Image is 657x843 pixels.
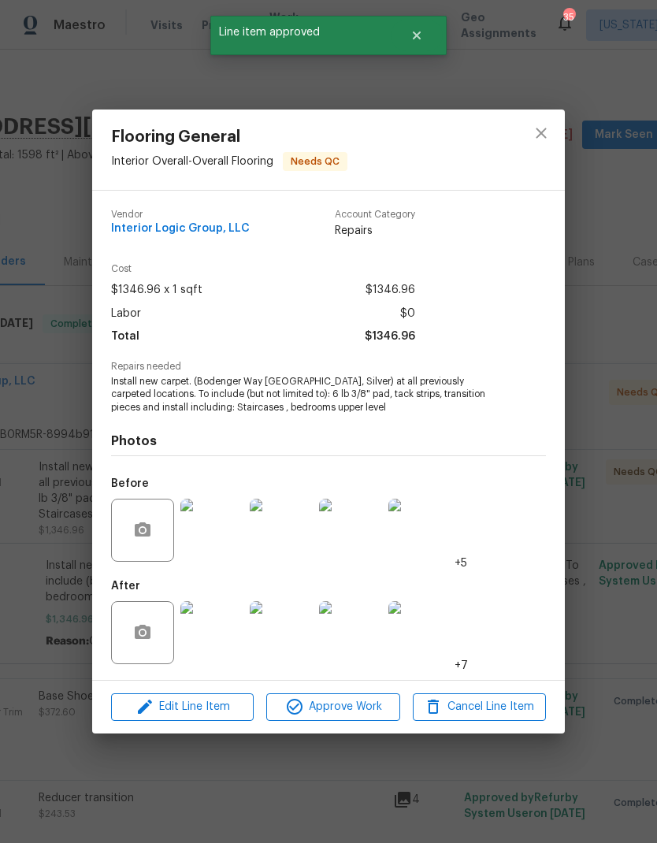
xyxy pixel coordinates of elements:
[210,16,391,49] span: Line item approved
[563,9,574,25] div: 35
[111,362,546,372] span: Repairs needed
[266,693,399,721] button: Approve Work
[366,279,415,302] span: $1346.96
[335,210,415,220] span: Account Category
[111,279,202,302] span: $1346.96 x 1 sqft
[418,697,541,717] span: Cancel Line Item
[455,555,467,571] span: +5
[111,693,254,721] button: Edit Line Item
[284,154,346,169] span: Needs QC
[335,223,415,239] span: Repairs
[111,223,250,235] span: Interior Logic Group, LLC
[111,433,546,449] h4: Photos
[111,128,347,146] span: Flooring General
[400,303,415,325] span: $0
[111,264,415,274] span: Cost
[111,156,273,167] span: Interior Overall - Overall Flooring
[116,697,249,717] span: Edit Line Item
[365,325,415,348] span: $1346.96
[111,581,140,592] h5: After
[455,658,468,674] span: +7
[522,114,560,152] button: close
[111,478,149,489] h5: Before
[413,693,546,721] button: Cancel Line Item
[111,303,141,325] span: Labor
[111,325,139,348] span: Total
[391,20,443,51] button: Close
[271,697,395,717] span: Approve Work
[111,210,250,220] span: Vendor
[111,375,503,414] span: Install new carpet. (Bodenger Way [GEOGRAPHIC_DATA], Silver) at all previously carpeted locations...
